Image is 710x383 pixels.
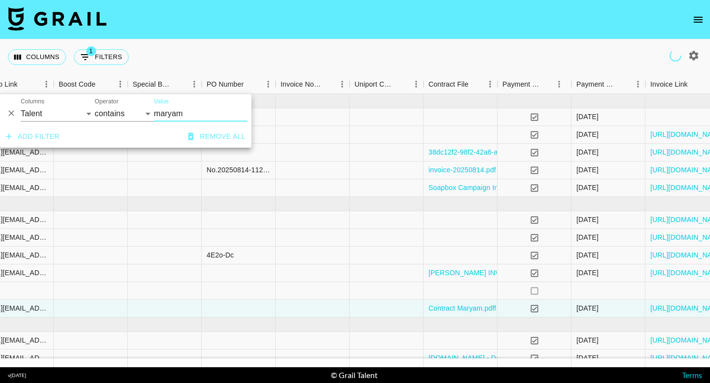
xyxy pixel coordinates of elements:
[350,75,424,94] div: Uniport Contact Email
[96,77,109,91] button: Sort
[688,10,708,30] button: open drawer
[8,49,66,65] button: Select columns
[669,49,683,63] span: Refreshing users, clients, campaigns...
[576,335,599,345] div: 24/6/2025
[682,370,702,380] a: Terms
[335,77,350,92] button: Menu
[576,303,599,313] div: 28/7/2025
[355,75,395,94] div: Uniport Contact Email
[207,75,244,94] div: PO Number
[207,250,234,260] div: 4E2o-Dc
[18,77,32,91] button: Sort
[154,97,169,106] label: Value
[59,75,96,94] div: Boost Code
[86,46,96,56] span: 1
[133,75,173,94] div: Special Booking Type
[497,75,571,94] div: Payment Sent
[331,370,378,380] div: © Grail Talent
[576,112,599,122] div: 7/8/2025
[39,77,54,92] button: Menu
[552,77,567,92] button: Menu
[424,75,497,94] div: Contract File
[128,75,202,94] div: Special Booking Type
[321,77,335,91] button: Sort
[409,77,424,92] button: Menu
[576,215,599,224] div: 1/7/2025
[571,75,645,94] div: Payment Sent Date
[21,97,44,106] label: Columns
[576,268,599,278] div: 23/7/2025
[173,77,187,91] button: Sort
[281,75,321,94] div: Invoice Notes
[428,268,529,278] a: [PERSON_NAME] INVOICE.pdf
[576,75,617,94] div: Payment Sent Date
[631,77,645,92] button: Menu
[541,77,555,91] button: Sort
[202,75,276,94] div: PO Number
[617,77,631,91] button: Sort
[113,77,128,92] button: Menu
[650,75,688,94] div: Invoice Link
[184,128,249,146] button: Remove all
[428,353,532,363] a: [DOMAIN_NAME] - Darryring.pdf
[576,353,599,363] div: 21/7/2025
[154,106,248,122] input: Filter value
[395,77,409,91] button: Sort
[261,77,276,92] button: Menu
[95,97,118,106] label: Operator
[4,106,19,121] button: Delete
[187,77,202,92] button: Menu
[576,232,599,242] div: 14/7/2025
[576,165,599,175] div: 15/8/2025
[2,128,64,146] button: Add filter
[468,77,482,91] button: Sort
[428,147,583,157] a: 38dc12f2-98f2-42a6-a0d8-c009c252439a (1).png
[8,7,106,31] img: Grail Talent
[428,165,496,175] a: invoice-20250814.pdf
[576,250,599,260] div: 4/8/2025
[8,372,26,379] div: v [DATE]
[688,77,702,91] button: Sort
[502,75,541,94] div: Payment Sent
[244,77,257,91] button: Sort
[483,77,497,92] button: Menu
[54,75,128,94] div: Boost Code
[576,147,599,157] div: 11/8/2025
[276,75,350,94] div: Invoice Notes
[428,303,519,313] a: Contract Maryam.pdff (1).pdf
[74,49,129,65] button: Show filters
[428,183,649,192] a: Soapbox Campaign Influencer Contract - [PERSON_NAME] (1) (1).pdf
[576,183,599,192] div: 15/8/2025
[576,129,599,139] div: 10/8/2025
[428,75,468,94] div: Contract File
[207,165,270,175] div: No.20250814-1127156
